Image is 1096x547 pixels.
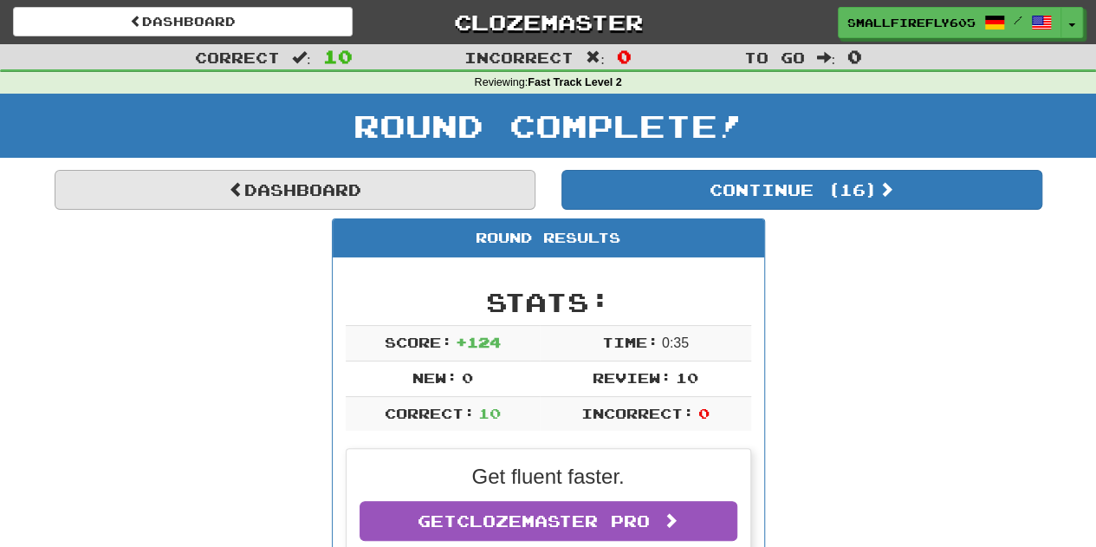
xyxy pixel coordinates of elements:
[478,405,501,421] span: 10
[457,511,650,531] span: Clozemaster Pro
[528,76,622,88] strong: Fast Track Level 2
[847,15,976,30] span: SmallFirefly6053
[384,405,474,421] span: Correct:
[561,170,1042,210] button: Continue (16)
[617,46,632,67] span: 0
[743,49,804,66] span: To go
[838,7,1061,38] a: SmallFirefly6053 /
[464,49,574,66] span: Incorrect
[675,369,697,386] span: 10
[55,170,535,210] a: Dashboard
[847,46,862,67] span: 0
[360,501,737,541] a: GetClozemaster Pro
[662,335,689,350] span: 0 : 35
[412,369,457,386] span: New:
[586,50,605,65] span: :
[581,405,694,421] span: Incorrect:
[697,405,709,421] span: 0
[323,46,353,67] span: 10
[456,334,501,350] span: + 124
[13,7,353,36] a: Dashboard
[333,219,764,257] div: Round Results
[6,108,1090,143] h1: Round Complete!
[384,334,451,350] span: Score:
[292,50,311,65] span: :
[346,288,751,316] h2: Stats:
[379,7,718,37] a: Clozemaster
[816,50,835,65] span: :
[593,369,671,386] span: Review:
[1014,14,1022,26] span: /
[195,49,280,66] span: Correct
[461,369,472,386] span: 0
[360,462,737,492] p: Get fluent faster.
[601,334,658,350] span: Time:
